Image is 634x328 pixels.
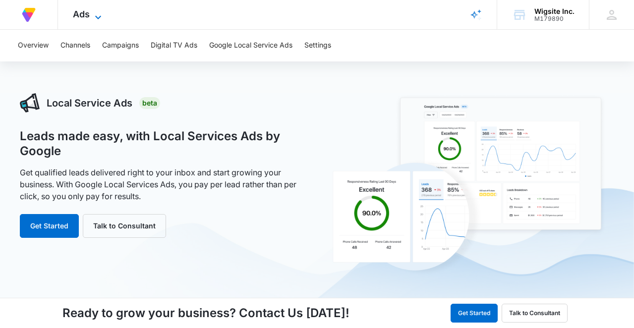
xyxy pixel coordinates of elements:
[534,15,575,22] div: account id
[20,166,306,202] p: Get qualified leads delivered right to your inbox and start growing your business. With Google Lo...
[209,30,292,61] button: Google Local Service Ads
[304,30,331,61] button: Settings
[20,214,79,238] button: Get Started
[20,6,38,24] img: Volusion
[20,129,306,159] h1: Leads made easy, with Local Services Ads by Google
[151,30,197,61] button: Digital TV Ads
[451,304,498,323] button: Get Started
[139,97,160,109] div: Beta
[60,30,90,61] button: Channels
[534,7,575,15] div: account name
[502,304,568,323] button: Talk to Consultant
[62,304,349,322] h4: Ready to grow your business? Contact Us [DATE]!
[73,9,90,19] span: Ads
[47,96,132,110] h3: Local Service Ads
[18,30,49,61] button: Overview
[83,214,166,238] button: Talk to Consultant
[102,30,139,61] button: Campaigns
